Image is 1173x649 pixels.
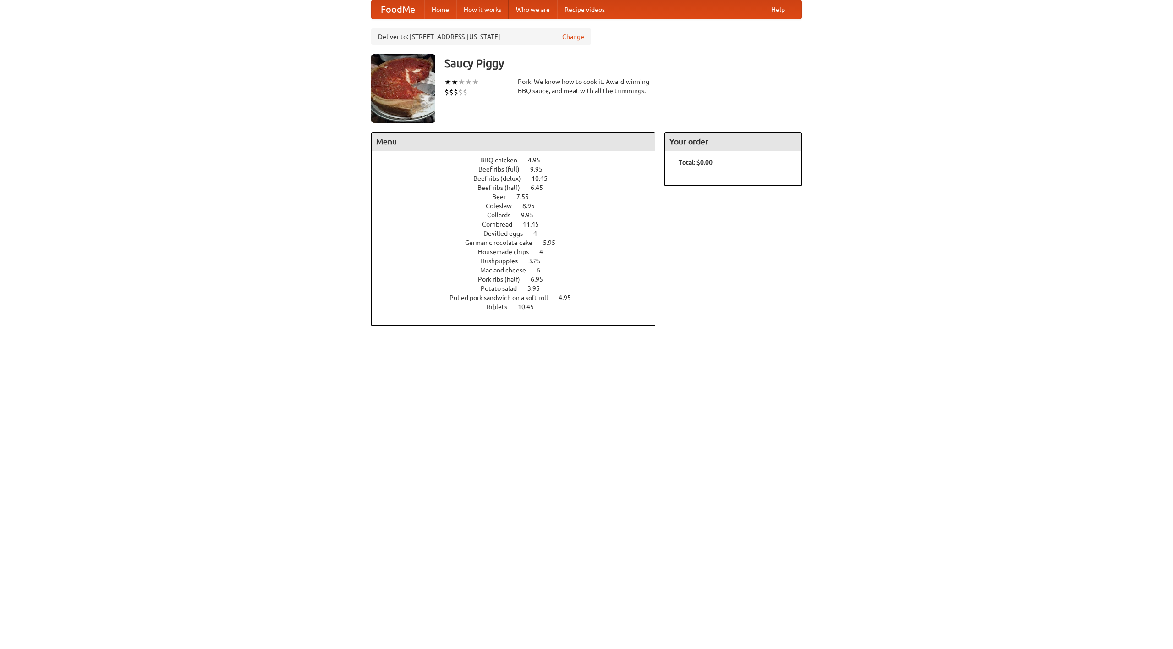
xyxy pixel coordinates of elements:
a: Hushpuppies 3.25 [480,257,558,265]
span: 10.45 [532,175,557,182]
span: Beef ribs (full) [478,166,529,173]
span: Housemade chips [478,248,538,255]
a: Beef ribs (full) 9.95 [478,166,559,173]
span: 6.45 [531,184,552,191]
span: BBQ chicken [480,156,526,164]
li: $ [458,87,463,97]
li: ★ [458,77,465,87]
a: Beef ribs (delux) 10.45 [473,175,565,182]
span: 9.95 [530,166,552,173]
span: Beer [492,193,515,200]
span: 4.95 [559,294,580,301]
span: 6.95 [531,276,552,283]
a: Coleslaw 8.95 [486,202,552,210]
a: Recipe videos [557,0,612,19]
div: Deliver to: [STREET_ADDRESS][US_STATE] [371,28,591,45]
a: Beer 7.55 [492,193,546,200]
span: 3.25 [528,257,550,265]
span: Beef ribs (delux) [473,175,530,182]
div: Pork. We know how to cook it. Award-winning BBQ sauce, and meat with all the trimmings. [518,77,655,95]
span: Devilled eggs [483,230,532,237]
a: How it works [456,0,509,19]
li: $ [444,87,449,97]
span: Pulled pork sandwich on a soft roll [449,294,557,301]
a: Beef ribs (half) 6.45 [477,184,560,191]
span: Hushpuppies [480,257,527,265]
img: angular.jpg [371,54,435,123]
a: Change [562,32,584,41]
h4: Menu [372,133,655,151]
span: 7.55 [516,193,538,200]
h4: Your order [665,133,801,151]
b: Total: $0.00 [679,159,713,166]
span: 6 [537,266,549,274]
span: 4 [533,230,546,237]
li: ★ [465,77,472,87]
a: Devilled eggs 4 [483,230,554,237]
span: Collards [487,211,520,219]
a: Housemade chips 4 [478,248,560,255]
li: ★ [472,77,479,87]
li: $ [449,87,454,97]
a: Potato salad 3.95 [481,285,557,292]
span: Riblets [487,303,516,311]
span: 10.45 [518,303,543,311]
a: Riblets 10.45 [487,303,551,311]
a: Mac and cheese 6 [480,266,557,274]
span: Pork ribs (half) [478,276,529,283]
span: 11.45 [523,221,548,228]
a: Who we are [509,0,557,19]
span: 3.95 [527,285,549,292]
li: $ [463,87,467,97]
a: Pork ribs (half) 6.95 [478,276,560,283]
li: ★ [444,77,451,87]
li: ★ [451,77,458,87]
span: Mac and cheese [480,266,535,274]
a: Home [424,0,456,19]
h3: Saucy Piggy [444,54,802,72]
a: German chocolate cake 5.95 [465,239,572,246]
span: 5.95 [543,239,565,246]
li: $ [454,87,458,97]
a: Pulled pork sandwich on a soft roll 4.95 [449,294,588,301]
span: Potato salad [481,285,526,292]
span: Cornbread [482,221,521,228]
span: Coleslaw [486,202,521,210]
a: BBQ chicken 4.95 [480,156,557,164]
span: 9.95 [521,211,543,219]
a: Collards 9.95 [487,211,550,219]
span: Beef ribs (half) [477,184,529,191]
a: Help [764,0,792,19]
span: 4 [539,248,552,255]
a: FoodMe [372,0,424,19]
span: German chocolate cake [465,239,542,246]
span: 8.95 [522,202,544,210]
span: 4.95 [528,156,549,164]
a: Cornbread 11.45 [482,221,556,228]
